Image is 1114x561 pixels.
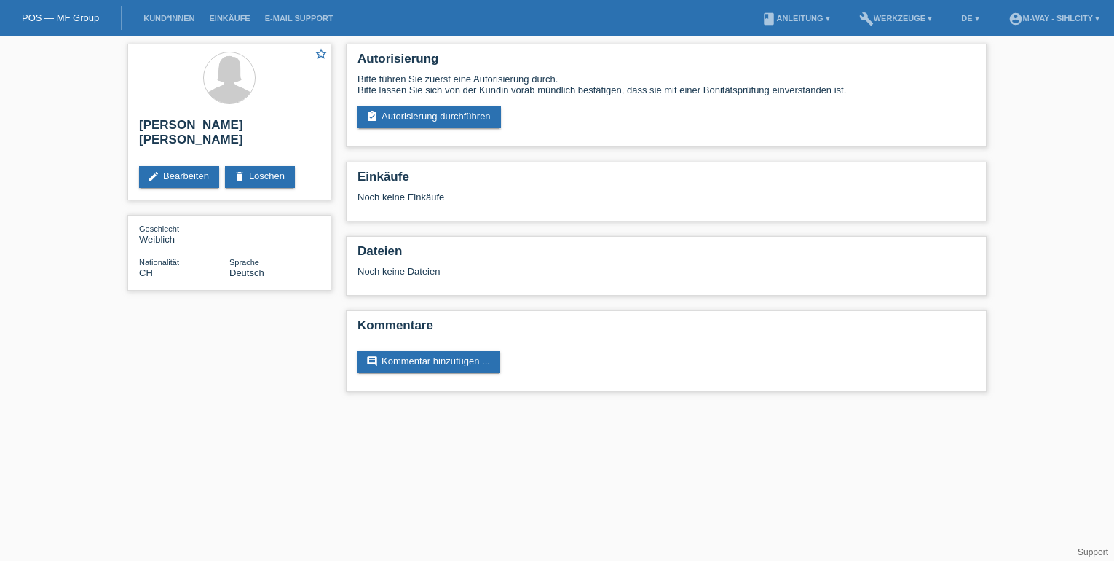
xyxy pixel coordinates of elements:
[762,12,776,26] i: book
[852,14,940,23] a: buildWerkzeuge ▾
[139,258,179,267] span: Nationalität
[225,166,295,188] a: deleteLöschen
[315,47,328,60] i: star_border
[139,224,179,233] span: Geschlecht
[234,170,245,182] i: delete
[315,47,328,63] a: star_border
[139,118,320,154] h2: [PERSON_NAME] [PERSON_NAME]
[202,14,257,23] a: Einkäufe
[1078,547,1108,557] a: Support
[357,351,500,373] a: commentKommentar hinzufügen ...
[139,166,219,188] a: editBearbeiten
[357,318,975,340] h2: Kommentare
[366,111,378,122] i: assignment_turned_in
[357,52,975,74] h2: Autorisierung
[357,170,975,192] h2: Einkäufe
[139,223,229,245] div: Weiblich
[148,170,159,182] i: edit
[357,244,975,266] h2: Dateien
[954,14,986,23] a: DE ▾
[859,12,874,26] i: build
[136,14,202,23] a: Kund*innen
[139,267,153,278] span: Schweiz
[229,267,264,278] span: Deutsch
[366,356,378,367] i: comment
[229,258,259,267] span: Sprache
[357,266,802,277] div: Noch keine Dateien
[22,12,99,23] a: POS — MF Group
[1001,14,1107,23] a: account_circlem-way - Sihlcity ▾
[357,74,975,95] div: Bitte führen Sie zuerst eine Autorisierung durch. Bitte lassen Sie sich von der Kundin vorab münd...
[754,14,837,23] a: bookAnleitung ▾
[258,14,341,23] a: E-Mail Support
[1008,12,1023,26] i: account_circle
[357,106,501,128] a: assignment_turned_inAutorisierung durchführen
[357,192,975,213] div: Noch keine Einkäufe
